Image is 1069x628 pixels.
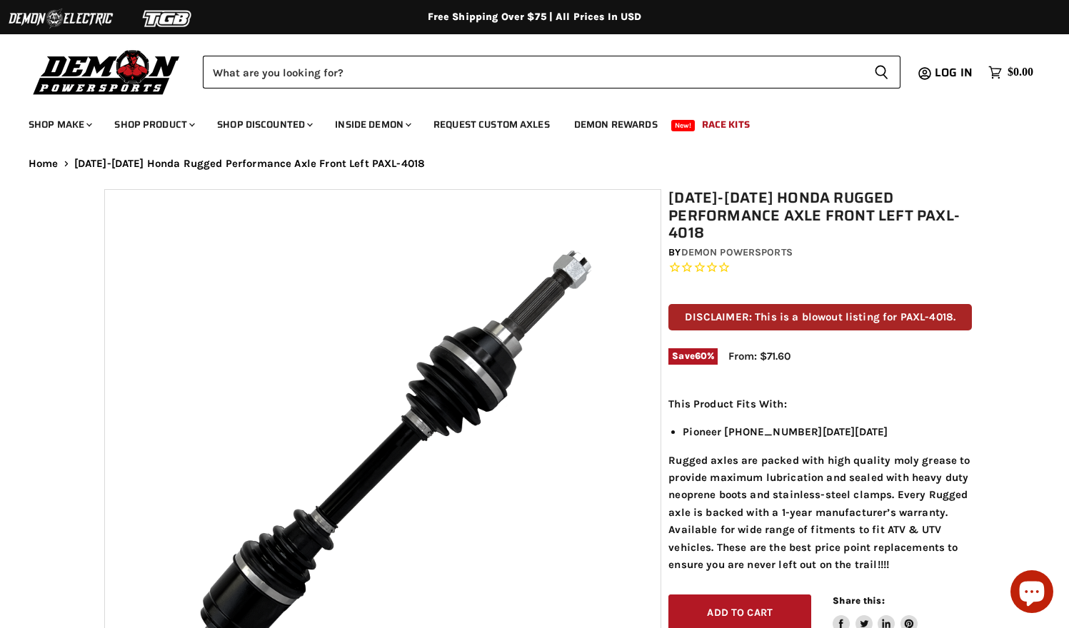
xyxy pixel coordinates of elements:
[203,56,900,88] form: Product
[863,56,900,88] button: Search
[114,5,221,32] img: TGB Logo 2
[563,110,668,139] a: Demon Rewards
[668,395,972,573] div: Rugged axles are packed with high quality moly grease to provide maximum lubrication and sealed w...
[707,607,773,619] span: Add to cart
[833,595,884,606] span: Share this:
[29,46,185,97] img: Demon Powersports
[206,110,321,139] a: Shop Discounted
[203,56,863,88] input: Search
[423,110,561,139] a: Request Custom Axles
[981,62,1040,83] a: $0.00
[668,189,972,242] h1: [DATE]-[DATE] Honda Rugged Performance Axle Front Left PAXL-4018
[18,104,1030,139] ul: Main menu
[935,64,973,81] span: Log in
[668,395,972,412] p: This Product Fits With:
[104,110,204,139] a: Shop Product
[668,245,972,260] div: by
[29,158,59,170] a: Home
[1006,570,1058,617] inbox-online-store-chat: Shopify online store chat
[1008,66,1033,79] span: $0.00
[668,348,718,364] span: Save %
[324,110,420,139] a: Inside Demon
[728,350,791,363] span: From: $71.60
[691,110,761,139] a: Race Kits
[7,5,114,32] img: Demon Electric Logo 2
[695,350,707,361] span: 60
[671,120,696,131] span: New!
[18,110,101,139] a: Shop Make
[683,423,972,440] li: Pioneer [PHONE_NUMBER][DATE][DATE]
[668,260,972,275] span: Rated 0.0 out of 5 stars 0 reviews
[74,158,426,170] span: [DATE]-[DATE] Honda Rugged Performance Axle Front Left PAXL-4018
[668,304,972,330] p: DISCLAIMER: This is a blowout listing for PAXL-4018.
[928,66,981,79] a: Log in
[681,246,793,258] a: Demon Powersports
